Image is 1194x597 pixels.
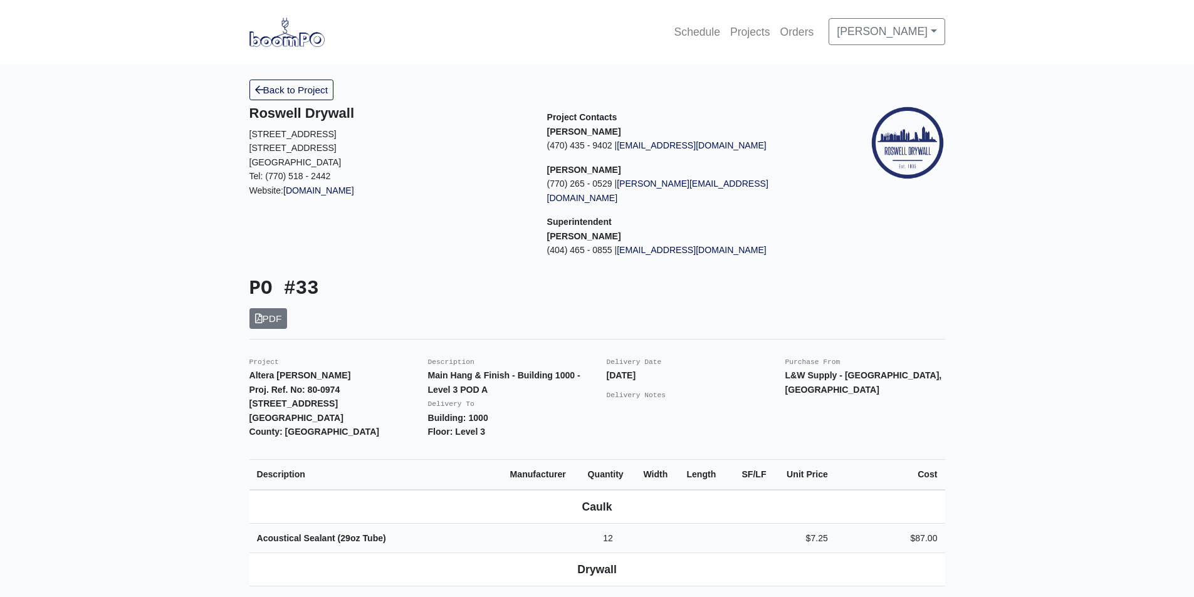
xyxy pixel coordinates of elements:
small: Purchase From [785,358,841,366]
strong: Proj. Ref. No: 80-0974 [249,385,340,395]
a: [DOMAIN_NAME] [283,185,354,195]
p: (470) 435 - 9402 | [547,138,826,153]
p: (770) 265 - 0529 | [547,177,826,205]
small: Description [428,358,474,366]
img: boomPO [249,18,325,46]
a: Schedule [669,18,725,46]
a: Projects [725,18,775,46]
th: Quantity [580,459,636,489]
strong: Main Hang & Finish - Building 1000 - Level 3 POD A [428,370,580,395]
p: [GEOGRAPHIC_DATA] [249,155,528,170]
td: 12 [580,523,636,553]
p: [STREET_ADDRESS] [249,127,528,142]
a: [PERSON_NAME][EMAIL_ADDRESS][DOMAIN_NAME] [547,179,768,203]
th: Manufacturer [503,459,580,489]
small: Delivery To [428,400,474,408]
th: Description [249,459,503,489]
strong: [GEOGRAPHIC_DATA] [249,413,343,423]
a: Back to Project [249,80,334,100]
span: Project Contacts [547,112,617,122]
small: Delivery Notes [607,392,666,399]
th: Width [636,459,679,489]
a: PDF [249,308,288,329]
small: Delivery Date [607,358,662,366]
strong: [PERSON_NAME] [547,127,621,137]
strong: Building: 1000 [428,413,488,423]
b: Caulk [582,501,612,513]
p: Tel: (770) 518 - 2442 [249,169,528,184]
p: L&W Supply - [GEOGRAPHIC_DATA], [GEOGRAPHIC_DATA] [785,368,945,397]
p: (404) 465 - 0855 | [547,243,826,257]
a: Orders [775,18,819,46]
th: SF/LF [728,459,773,489]
strong: [PERSON_NAME] [547,231,621,241]
td: $7.25 [774,523,835,553]
a: [PERSON_NAME] [829,18,945,44]
strong: Acoustical Sealant (29oz Tube) [257,533,386,543]
p: [STREET_ADDRESS] [249,141,528,155]
strong: [DATE] [607,370,636,380]
b: Drywall [577,563,617,576]
th: Cost [835,459,945,489]
th: Unit Price [774,459,835,489]
small: Project [249,358,279,366]
a: [EMAIL_ADDRESS][DOMAIN_NAME] [617,140,767,150]
strong: County: [GEOGRAPHIC_DATA] [249,427,380,437]
strong: [PERSON_NAME] [547,165,621,175]
h3: PO #33 [249,278,588,301]
th: Length [679,459,728,489]
strong: [STREET_ADDRESS] [249,398,338,408]
a: [EMAIL_ADDRESS][DOMAIN_NAME] [617,245,767,255]
td: $87.00 [835,523,945,553]
strong: Floor: Level 3 [428,427,486,437]
h5: Roswell Drywall [249,105,528,122]
span: Superintendent [547,217,612,227]
div: Website: [249,105,528,197]
strong: Altera [PERSON_NAME] [249,370,351,380]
